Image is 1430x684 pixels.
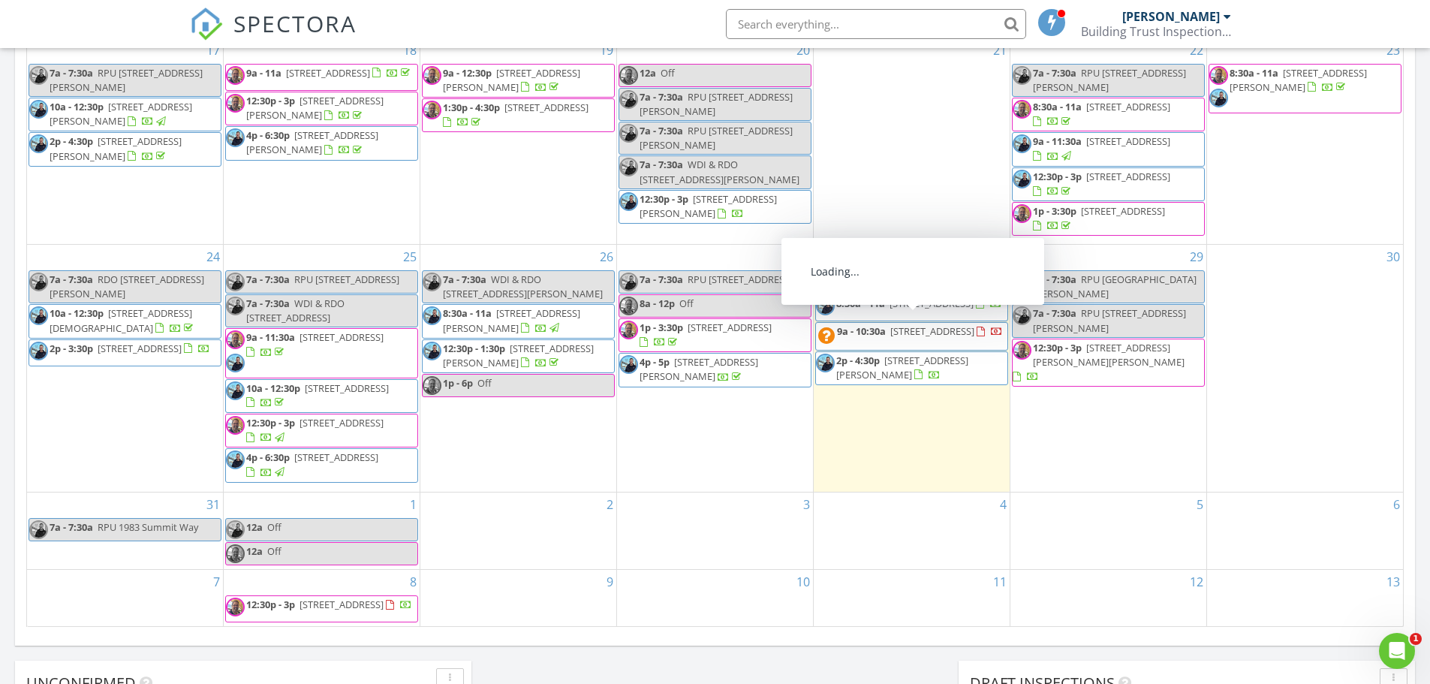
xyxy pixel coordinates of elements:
[443,273,486,286] span: 7a - 7:30a
[1013,134,1031,153] img: profile_picture__kyle_underwood_.jpg
[617,492,814,569] td: Go to September 3, 2025
[407,570,420,594] a: Go to September 8, 2025
[1010,244,1206,492] td: Go to August 29, 2025
[800,493,813,517] a: Go to September 3, 2025
[640,355,670,369] span: 4p - 5p
[816,354,835,372] img: profile_picture__kyle_underwood_.jpg
[226,544,245,563] img: profile_picture__bob_warth_1.jpg
[98,342,182,355] span: [STREET_ADDRESS]
[190,8,223,41] img: The Best Home Inspection Software - Spectora
[203,493,223,517] a: Go to August 31, 2025
[816,273,835,291] img: profile_picture__kyle_underwood_.jpg
[50,306,196,334] a: 10a - 12:30p [STREET_ADDRESS][DEMOGRAPHIC_DATA]
[1033,273,1076,286] span: 7a - 7:30a
[793,570,813,594] a: Go to September 10, 2025
[226,330,245,349] img: profile_picture__bob_warth_1.jpg
[443,66,580,94] a: 9a - 12:30p [STREET_ADDRESS][PERSON_NAME]
[50,100,104,113] span: 10a - 12:30p
[224,570,420,626] td: Go to September 8, 2025
[1187,570,1206,594] a: Go to September 12, 2025
[50,306,192,334] span: [STREET_ADDRESS][DEMOGRAPHIC_DATA]
[1033,134,1082,148] span: 9a - 11:30a
[422,64,615,98] a: 9a - 12:30p [STREET_ADDRESS][PERSON_NAME]
[226,416,245,435] img: profile_picture__bob_warth_1.jpg
[816,297,835,315] img: profile_picture__kyle_underwood_.jpg
[793,38,813,62] a: Go to August 20, 2025
[688,321,772,334] span: [STREET_ADDRESS]
[813,244,1010,492] td: Go to August 28, 2025
[226,273,245,291] img: profile_picture__kyle_underwood_.jpg
[246,381,389,409] a: 10a - 12:30p [STREET_ADDRESS]
[597,245,616,269] a: Go to August 26, 2025
[1033,273,1197,300] span: RPU [GEOGRAPHIC_DATA][PERSON_NAME]
[246,94,384,122] span: [STREET_ADDRESS][PERSON_NAME]
[294,450,378,464] span: [STREET_ADDRESS]
[225,64,418,91] a: 9a - 11a [STREET_ADDRESS]
[604,570,616,594] a: Go to September 9, 2025
[1410,633,1422,645] span: 1
[423,342,441,360] img: profile_picture__kyle_underwood_.jpg
[300,416,384,429] span: [STREET_ADDRESS]
[1013,204,1031,223] img: profile_picture__bob_warth_1.jpg
[679,297,694,310] span: Off
[29,100,48,119] img: profile_picture__kyle_underwood_.jpg
[246,297,290,310] span: 7a - 7:30a
[29,520,48,539] img: profile_picture__kyle_underwood_.jpg
[1013,306,1031,325] img: profile_picture__kyle_underwood_.jpg
[661,66,675,80] span: Off
[246,416,384,444] a: 12:30p - 3p [STREET_ADDRESS]
[640,321,683,334] span: 1p - 3:30p
[1033,66,1076,80] span: 7a - 7:30a
[305,381,389,395] span: [STREET_ADDRESS]
[226,128,245,147] img: profile_picture__kyle_underwood_.jpg
[420,570,617,626] td: Go to September 9, 2025
[246,330,295,344] span: 9a - 11:30a
[29,132,221,166] a: 2p - 4:30p [STREET_ADDRESS][PERSON_NAME]
[1033,204,1165,232] a: 1p - 3:30p [STREET_ADDRESS]
[423,66,441,85] img: profile_picture__bob_warth_1.jpg
[1013,170,1031,188] img: profile_picture__kyle_underwood_.jpg
[224,492,420,569] td: Go to September 1, 2025
[246,544,263,558] span: 12a
[246,450,290,464] span: 4p - 6:30p
[246,128,290,142] span: 4p - 6:30p
[1383,38,1403,62] a: Go to August 23, 2025
[246,273,290,286] span: 7a - 7:30a
[50,134,93,148] span: 2p - 4:30p
[286,66,370,80] span: [STREET_ADDRESS]
[246,94,295,107] span: 12:30p - 3p
[225,328,418,378] a: 9a - 11:30a [STREET_ADDRESS]
[190,20,357,52] a: SPECTORA
[1033,100,1170,128] a: 8:30a - 11a [STREET_ADDRESS]
[443,306,580,334] a: 8:30a - 11a [STREET_ADDRESS][PERSON_NAME]
[837,324,886,338] span: 9a - 10:30a
[1013,341,1185,383] a: 12:30p - 3p [STREET_ADDRESS][PERSON_NAME][PERSON_NAME]
[990,38,1010,62] a: Go to August 21, 2025
[246,520,263,534] span: 12a
[1209,89,1228,107] img: profile_picture__kyle_underwood_.jpg
[1383,245,1403,269] a: Go to August 30, 2025
[619,318,811,352] a: 1p - 3:30p [STREET_ADDRESS]
[1033,134,1170,162] a: 9a - 11:30a [STREET_ADDRESS]
[1086,170,1170,183] span: [STREET_ADDRESS]
[1033,66,1186,94] span: RPU [STREET_ADDRESS][PERSON_NAME]
[1033,341,1082,354] span: 12:30p - 3p
[29,339,221,366] a: 2p - 3:30p [STREET_ADDRESS]
[50,273,93,286] span: 7a - 7:30a
[423,101,441,119] img: profile_picture__bob_warth_1.jpg
[640,90,683,104] span: 7a - 7:30a
[246,450,378,478] a: 4p - 6:30p [STREET_ADDRESS]
[836,354,880,367] span: 2p - 4:30p
[1081,204,1165,218] span: [STREET_ADDRESS]
[50,134,182,162] a: 2p - 4:30p [STREET_ADDRESS][PERSON_NAME]
[29,98,221,131] a: 10a - 12:30p [STREET_ADDRESS][PERSON_NAME]
[477,376,492,390] span: Off
[226,94,245,113] img: profile_picture__bob_warth_1.jpg
[619,192,638,211] img: profile_picture__kyle_underwood_.jpg
[619,321,638,339] img: profile_picture__bob_warth_1.jpg
[233,8,357,39] span: SPECTORA
[210,570,223,594] a: Go to September 7, 2025
[246,128,378,156] span: [STREET_ADDRESS][PERSON_NAME]
[50,306,104,320] span: 10a - 12:30p
[246,416,295,429] span: 12:30p - 3p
